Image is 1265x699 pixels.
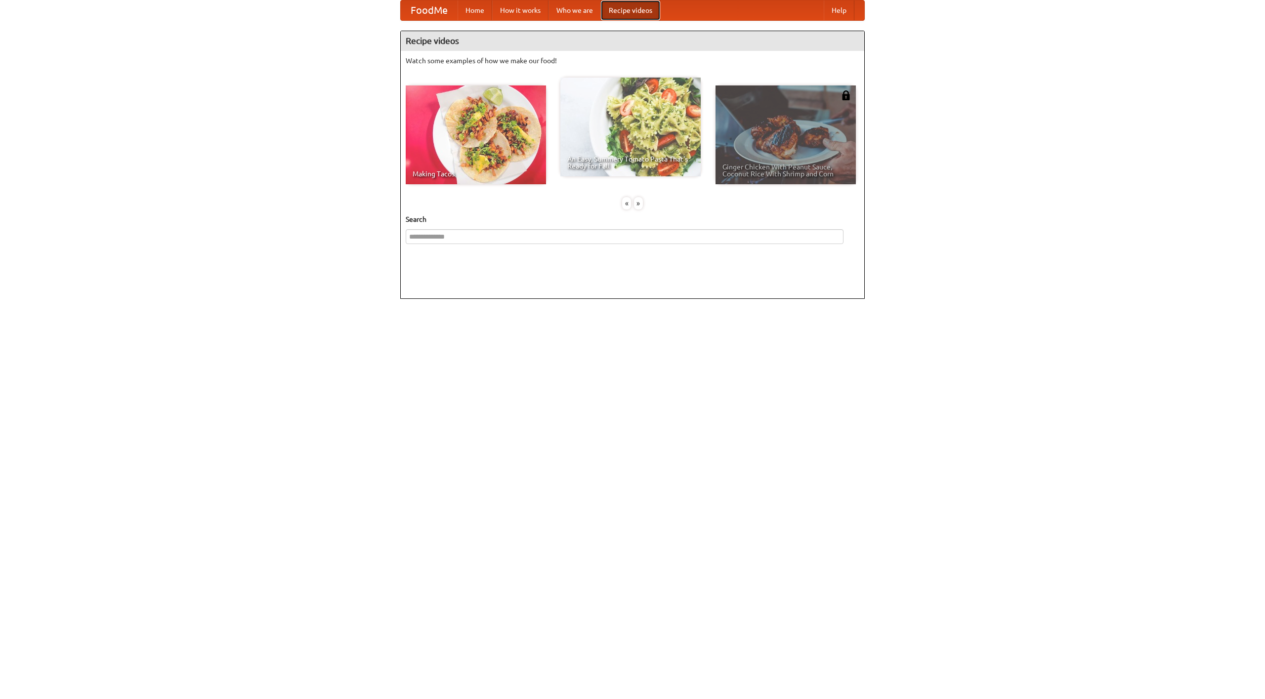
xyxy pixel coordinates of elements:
div: « [622,197,631,209]
a: Who we are [548,0,601,20]
a: Help [824,0,854,20]
a: Home [458,0,492,20]
span: An Easy, Summery Tomato Pasta That's Ready for Fall [567,156,694,169]
a: Recipe videos [601,0,660,20]
span: Making Tacos [413,170,539,177]
h4: Recipe videos [401,31,864,51]
h5: Search [406,214,859,224]
a: Making Tacos [406,85,546,184]
p: Watch some examples of how we make our food! [406,56,859,66]
div: » [634,197,643,209]
a: An Easy, Summery Tomato Pasta That's Ready for Fall [560,78,701,176]
a: How it works [492,0,548,20]
a: FoodMe [401,0,458,20]
img: 483408.png [841,90,851,100]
